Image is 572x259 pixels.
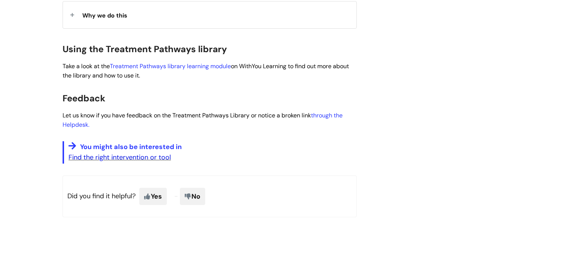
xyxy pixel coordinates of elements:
span: Let us know if you have feedback on the Treatment Pathways Library or notice a broken link [63,111,343,129]
span: Feedback [63,92,105,104]
span: Why we do this [82,12,127,19]
span: Yes [139,188,167,205]
span: You might also be interested in [80,142,182,151]
span: Take a look at the on WithYou Learning to find out more about the library and how to use it. [63,62,349,79]
span: No [180,188,205,205]
p: Did you find it helpful? [63,176,357,217]
span: Using the Treatment Pathways library [63,43,227,55]
a: Find the right intervention or tool [69,153,171,162]
a: Treatment Pathways library learning module [110,62,231,70]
